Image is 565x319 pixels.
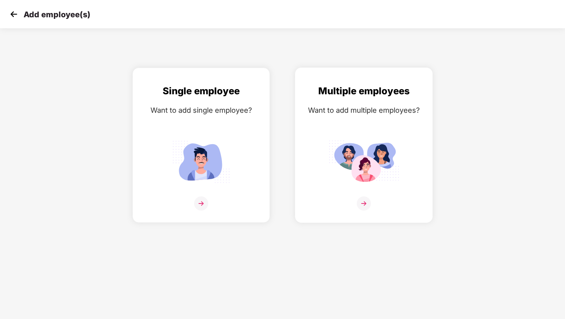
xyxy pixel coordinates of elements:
[141,104,262,116] div: Want to add single employee?
[141,84,262,99] div: Single employee
[328,137,399,186] img: svg+xml;base64,PHN2ZyB4bWxucz0iaHR0cDovL3d3dy53My5vcmcvMjAwMC9zdmciIGlkPSJNdWx0aXBsZV9lbXBsb3llZS...
[166,137,237,186] img: svg+xml;base64,PHN2ZyB4bWxucz0iaHR0cDovL3d3dy53My5vcmcvMjAwMC9zdmciIGlkPSJTaW5nbGVfZW1wbG95ZWUiIH...
[303,104,424,116] div: Want to add multiple employees?
[357,196,371,211] img: svg+xml;base64,PHN2ZyB4bWxucz0iaHR0cDovL3d3dy53My5vcmcvMjAwMC9zdmciIHdpZHRoPSIzNiIgaGVpZ2h0PSIzNi...
[8,8,20,20] img: svg+xml;base64,PHN2ZyB4bWxucz0iaHR0cDovL3d3dy53My5vcmcvMjAwMC9zdmciIHdpZHRoPSIzMCIgaGVpZ2h0PSIzMC...
[303,84,424,99] div: Multiple employees
[194,196,208,211] img: svg+xml;base64,PHN2ZyB4bWxucz0iaHR0cDovL3d3dy53My5vcmcvMjAwMC9zdmciIHdpZHRoPSIzNiIgaGVpZ2h0PSIzNi...
[24,10,90,19] p: Add employee(s)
